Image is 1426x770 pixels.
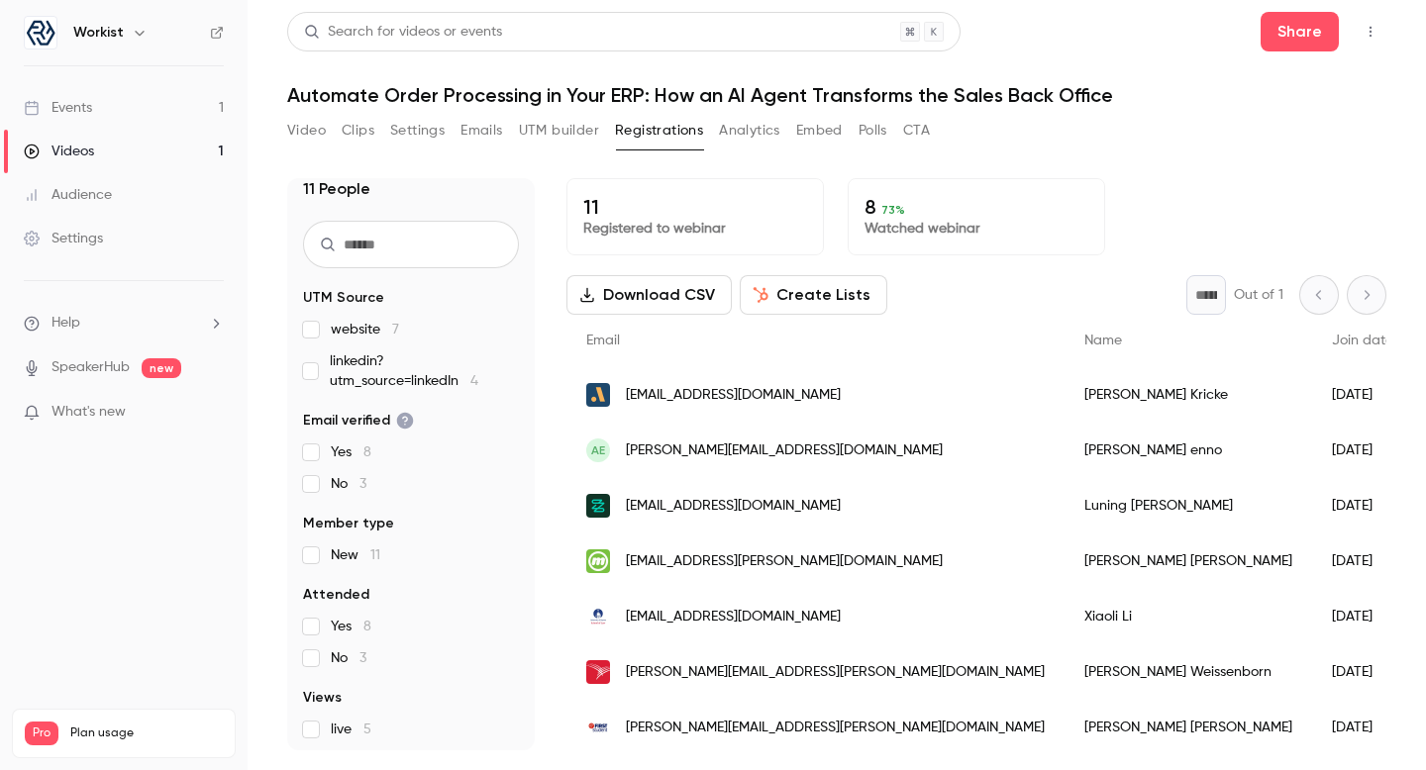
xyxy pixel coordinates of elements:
span: What's new [51,402,126,423]
span: Yes [331,617,371,636]
span: [PERSON_NAME][EMAIL_ADDRESS][PERSON_NAME][DOMAIN_NAME] [626,718,1045,738]
span: [EMAIL_ADDRESS][DOMAIN_NAME] [626,496,841,517]
p: Registered to webinar [583,219,807,239]
span: Join date [1332,334,1393,347]
div: [PERSON_NAME] [PERSON_NAME] [1065,533,1312,589]
span: Email [586,334,620,347]
img: Workist [25,17,56,48]
img: zuora.com [586,494,610,518]
span: 3 [359,477,366,491]
span: Yes [331,442,371,462]
button: Analytics [719,115,780,146]
div: [PERSON_NAME] [PERSON_NAME] [1065,700,1312,755]
button: Embed [796,115,843,146]
p: Out of 1 [1234,285,1283,305]
span: 7 [392,323,399,337]
span: [PERSON_NAME][EMAIL_ADDRESS][DOMAIN_NAME] [626,440,943,461]
div: [DATE] [1312,533,1413,589]
span: No [331,474,366,494]
button: Video [287,115,326,146]
p: Watched webinar [865,219,1088,239]
span: 4 [470,374,478,388]
span: website [331,320,399,339]
span: 73 % [881,203,905,217]
span: 5 [363,722,371,736]
span: No [331,648,366,668]
span: Pro [25,722,58,745]
div: [PERSON_NAME] Kricke [1065,367,1312,423]
div: Xiaoli Li [1065,589,1312,644]
span: [PERSON_NAME][EMAIL_ADDRESS][PERSON_NAME][DOMAIN_NAME] [626,662,1045,683]
img: udayton.edu [586,605,610,628]
span: UTM Source [303,288,384,308]
div: [DATE] [1312,367,1413,423]
div: Events [24,98,92,118]
span: Member type [303,514,394,533]
button: Settings [390,115,445,146]
div: [DATE] [1312,478,1413,533]
span: [EMAIL_ADDRESS][PERSON_NAME][DOMAIN_NAME] [626,551,943,572]
span: 3 [359,651,366,665]
img: cardinalhealth.com [586,660,610,684]
p: 8 [865,195,1088,219]
span: ae [591,441,605,459]
div: [DATE] [1312,423,1413,478]
a: SpeakerHub [51,357,130,378]
button: Create Lists [740,275,887,315]
button: Top Bar Actions [1355,16,1386,48]
button: Share [1261,12,1339,51]
button: Registrations [615,115,703,146]
img: algonaut.com [586,383,610,407]
button: Polls [859,115,887,146]
span: 8 [363,445,371,459]
span: Plan usage [70,725,223,741]
span: live [331,720,371,739]
span: linkedin?utm_source=linkedIn [330,351,519,391]
span: 8 [363,620,371,633]
div: Search for videos or events [304,22,502,43]
span: 11 [370,548,380,562]
iframe: Noticeable Trigger [200,404,224,422]
img: mccue.com [586,549,610,573]
span: Attended [303,585,369,605]
button: Emails [460,115,502,146]
span: [EMAIL_ADDRESS][DOMAIN_NAME] [626,385,841,406]
span: Views [303,688,342,708]
span: New [331,545,380,565]
button: CTA [903,115,930,146]
span: Name [1084,334,1122,347]
div: Videos [24,142,94,161]
h1: 11 People [303,177,370,201]
p: 11 [583,195,807,219]
div: [DATE] [1312,644,1413,700]
button: Clips [342,115,374,146]
div: [PERSON_NAME] enno [1065,423,1312,478]
div: [DATE] [1312,589,1413,644]
div: Luning [PERSON_NAME] [1065,478,1312,533]
button: Download CSV [566,275,732,315]
div: [DATE] [1312,700,1413,755]
div: Audience [24,185,112,205]
span: Help [51,313,80,334]
span: Email verified [303,411,414,431]
li: help-dropdown-opener [24,313,224,334]
h1: Automate Order Processing in Your ERP: How an AI Agent Transforms the Sales Back Office [287,83,1386,107]
h6: Workist [73,23,124,43]
div: Settings [24,229,103,248]
div: [PERSON_NAME] Weissenborn [1065,644,1312,700]
img: firststudentinc.com [586,716,610,739]
span: new [142,358,181,378]
span: [EMAIL_ADDRESS][DOMAIN_NAME] [626,607,841,627]
button: UTM builder [519,115,599,146]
